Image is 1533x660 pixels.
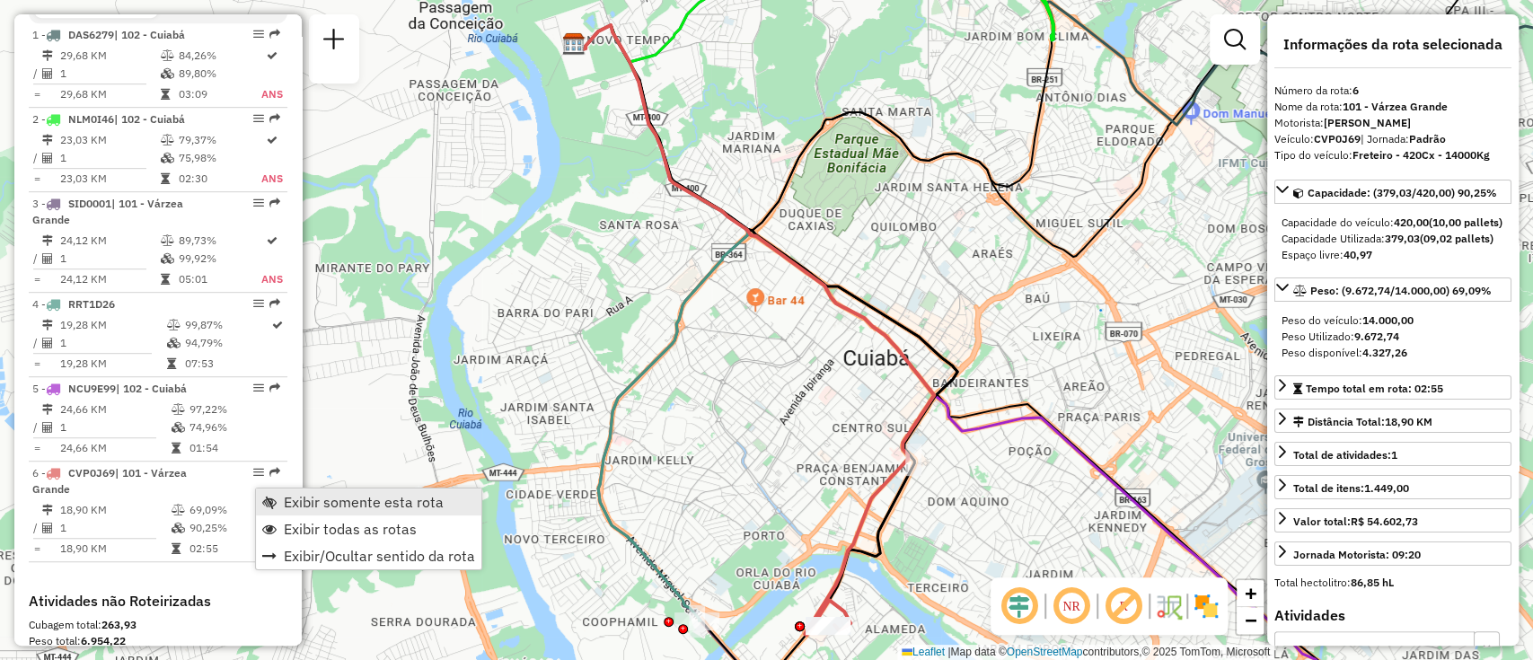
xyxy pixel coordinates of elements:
em: Rota exportada [269,198,280,208]
div: Atividade não roteirizada - SDB COMERCIO DE ALIM [806,617,850,635]
span: Capacidade: (379,03/420,00) 90,25% [1308,186,1497,199]
strong: 263,93 [101,618,137,631]
td: 1 [59,334,165,352]
td: 1 [59,250,160,268]
td: 02:30 [178,170,260,188]
span: 2 - [32,112,185,126]
span: Peso do veículo: [1282,313,1414,327]
td: = [32,170,41,188]
span: | 101 - Várzea Grande [32,197,183,226]
div: Valor total: [1293,514,1418,530]
i: Total de Atividades [42,68,53,79]
i: % de utilização da cubagem [172,422,185,433]
td: 24,66 KM [59,400,171,418]
span: NCU9E99 [68,382,116,395]
strong: (09,02 pallets) [1420,232,1493,245]
span: Exibir todas as rotas [284,522,417,536]
i: % de utilização da cubagem [166,338,180,348]
em: Opções [253,198,264,208]
strong: 101 - Várzea Grande [1343,100,1448,113]
a: Peso: (9.672,74/14.000,00) 69,09% [1274,277,1511,302]
i: Distância Total [42,235,53,246]
span: | 101 - Várzea Grande [32,466,187,496]
td: 99,87% [183,316,270,334]
i: Distância Total [42,320,53,330]
i: Distância Total [42,404,53,415]
a: Jornada Motorista: 09:20 [1274,541,1511,566]
span: | [947,646,950,658]
div: Total hectolitro: [1274,575,1511,591]
li: Exibir/Ocultar sentido da rota [256,542,481,569]
td: / [32,418,41,436]
td: 97,22% [189,400,279,418]
strong: 6.954,22 [81,634,126,647]
td: 24,12 KM [59,232,160,250]
i: Distância Total [42,135,53,145]
td: = [32,439,41,457]
div: Capacidade: (379,03/420,00) 90,25% [1274,207,1511,270]
i: Tempo total em rota [161,89,170,100]
span: Total de atividades: [1293,448,1397,462]
strong: (10,00 pallets) [1429,216,1502,229]
em: Rota exportada [269,383,280,393]
i: Rota otimizada [267,50,278,61]
td: 18,90 KM [59,501,171,519]
div: Distância Total: [1293,414,1432,430]
td: 94,79% [183,334,270,352]
a: Capacidade: (379,03/420,00) 90,25% [1274,180,1511,204]
span: Exibir rótulo [1102,585,1145,628]
i: % de utilização da cubagem [172,523,185,533]
a: Nova sessão e pesquisa [316,22,352,62]
span: SID0001 [68,197,111,210]
h4: Atividades [1274,607,1511,624]
td: 19,28 KM [59,355,165,373]
i: Tempo total em rota [172,443,181,453]
td: 69,09% [189,501,279,519]
div: Jornada Motorista: 09:20 [1293,547,1421,563]
strong: 9.672,74 [1354,330,1399,343]
td: 23,03 KM [59,131,160,149]
span: 18,90 KM [1385,415,1432,428]
strong: 1.449,00 [1364,481,1409,495]
td: 1 [59,418,171,436]
span: Ocultar NR [1050,585,1093,628]
div: Número da rota: [1274,83,1511,99]
td: 23,03 KM [59,170,160,188]
span: Exibir/Ocultar sentido da rota [284,549,475,563]
div: Peso: (9.672,74/14.000,00) 69,09% [1274,305,1511,368]
td: 89,80% [178,65,260,83]
div: Peso total: [29,633,287,649]
strong: [PERSON_NAME] [1324,116,1411,129]
i: Total de Atividades [42,338,53,348]
td: 24,66 KM [59,439,171,457]
span: 6 - [32,466,187,496]
i: Tempo total em rota [161,173,170,184]
i: Total de Atividades [42,523,53,533]
em: Opções [253,467,264,478]
a: Valor total:R$ 54.602,73 [1274,508,1511,532]
td: 99,92% [178,250,260,268]
i: Distância Total [42,50,53,61]
td: 89,73% [178,232,260,250]
span: CVP0J69 [68,466,115,480]
a: Zoom in [1237,580,1264,607]
i: Tempo total em rota [161,274,170,285]
i: % de utilização do peso [166,320,180,330]
td: 1 [59,519,171,537]
a: Total de atividades:1 [1274,442,1511,466]
td: 1 [59,149,160,167]
td: / [32,149,41,167]
i: Rota otimizada [267,235,278,246]
td: / [32,519,41,537]
span: DAS6279 [68,28,114,41]
i: % de utilização da cubagem [161,253,174,264]
td: 19,28 KM [59,316,165,334]
div: Motorista: [1274,115,1511,131]
i: % de utilização do peso [161,135,174,145]
td: ANS [260,85,284,103]
i: % de utilização do peso [161,235,174,246]
i: Tempo total em rota [166,358,175,369]
em: Rota exportada [269,467,280,478]
span: 3 - [32,197,183,226]
i: Rota otimizada [267,135,278,145]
